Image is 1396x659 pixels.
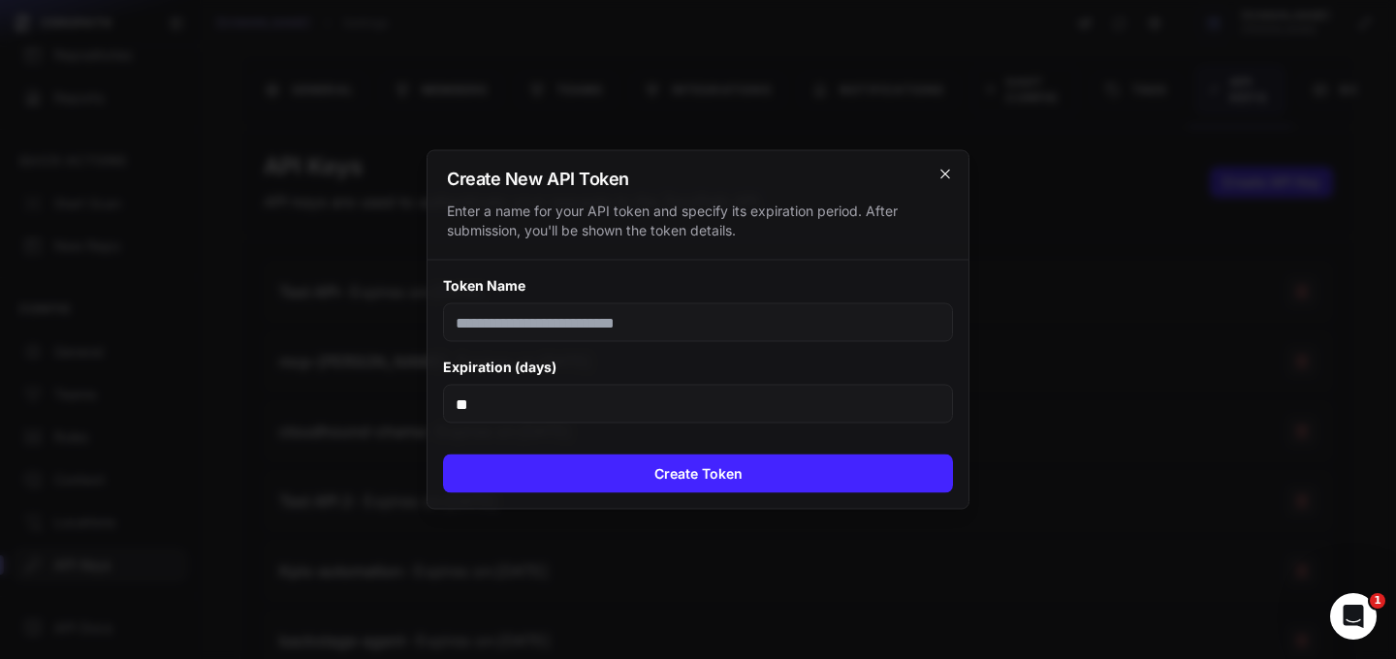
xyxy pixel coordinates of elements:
[443,358,953,377] label: Expiration (days)
[447,171,949,188] h2: Create New API Token
[447,202,949,240] div: Enter a name for your API token and specify its expiration period. After submission, you'll be sh...
[1330,593,1377,640] iframe: Intercom live chat
[1370,593,1385,609] span: 1
[443,455,953,493] button: Create Token
[443,276,953,296] label: Token Name
[937,167,953,182] svg: cross 2,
